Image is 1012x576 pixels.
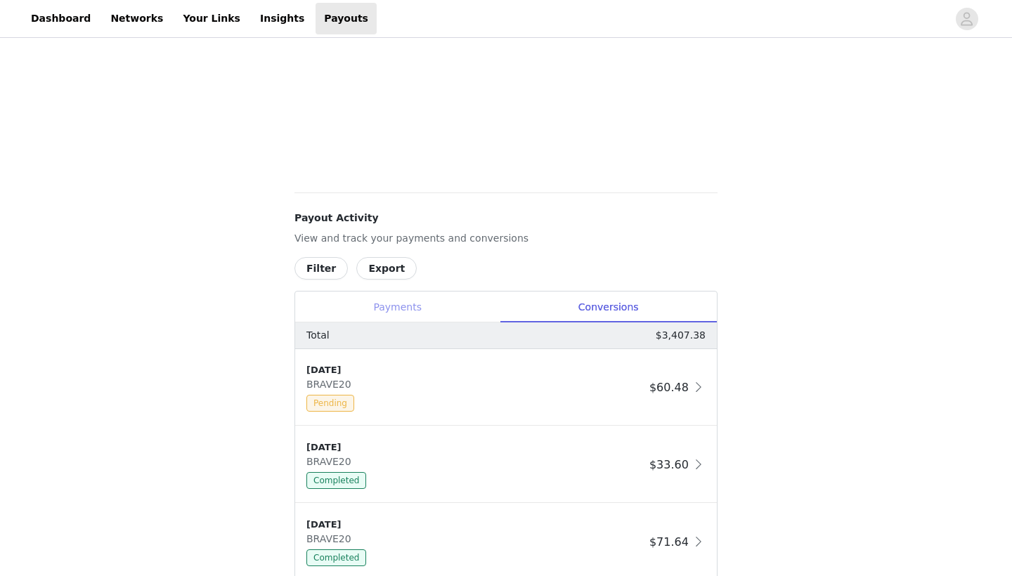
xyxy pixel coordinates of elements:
[306,533,357,544] span: BRAVE20
[295,426,717,504] div: clickable-list-item
[252,3,313,34] a: Insights
[306,456,357,467] span: BRAVE20
[102,3,171,34] a: Networks
[294,257,348,280] button: Filter
[306,379,357,390] span: BRAVE20
[295,292,500,323] div: Payments
[656,328,706,343] p: $3,407.38
[306,549,366,566] span: Completed
[294,231,718,246] p: View and track your payments and conversions
[306,472,366,489] span: Completed
[649,535,689,549] span: $71.64
[960,8,973,30] div: avatar
[500,292,717,323] div: Conversions
[649,458,689,471] span: $33.60
[356,257,417,280] button: Export
[306,440,644,454] div: [DATE]
[306,363,644,377] div: [DATE]
[649,381,689,394] span: $60.48
[295,349,717,426] div: clickable-list-item
[306,395,354,412] span: Pending
[306,328,330,343] p: Total
[306,518,644,532] div: [DATE]
[316,3,377,34] a: Payouts
[294,211,718,225] h4: Payout Activity
[22,3,99,34] a: Dashboard
[174,3,249,34] a: Your Links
